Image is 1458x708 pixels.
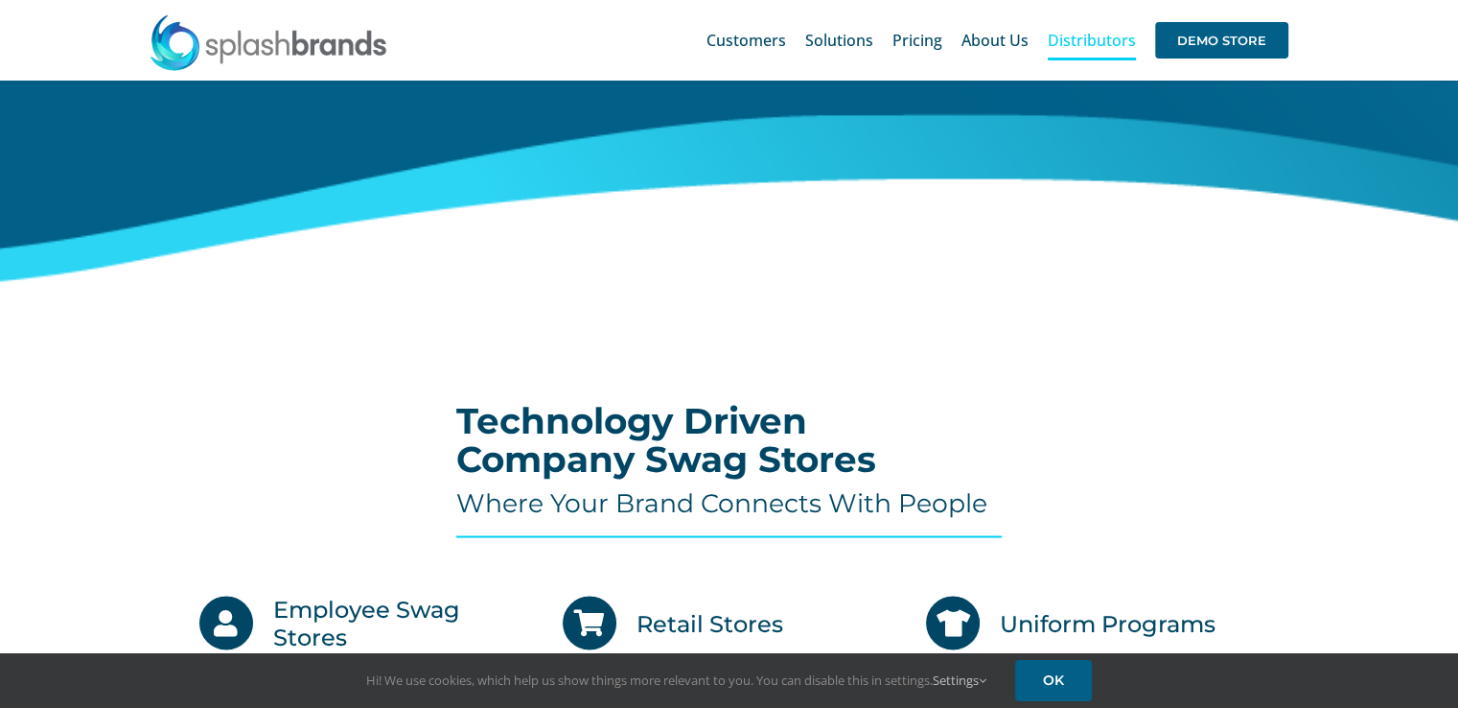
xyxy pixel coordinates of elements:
span: Hi! We use cookies, which help us show things more relevant to you. You can disable this in setti... [366,672,986,689]
a: Settings [933,672,986,689]
span: Distributors [1048,33,1136,48]
span: Customers [706,33,786,48]
span: Solutions [805,33,873,48]
a: Customers [706,10,786,71]
a: Pricing [892,10,942,71]
a: OK [1015,660,1092,701]
a: Distributors [1048,10,1136,71]
span: Pricing [892,33,942,48]
span: About Us [961,33,1029,48]
h3: Employee Swag Stores [273,595,533,650]
h3: Uniform Programs [1000,595,1215,650]
img: SplashBrands.com Logo [149,13,388,71]
h2: Technology Driven Company Swag Stores [456,401,1002,478]
a: DEMO STORE [1155,10,1288,71]
h3: Retail Stores [636,595,783,650]
span: DEMO STORE [1155,22,1288,59]
h4: Where Your Brand Connects With People [456,487,1002,518]
nav: Main Menu Sticky [706,10,1288,71]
